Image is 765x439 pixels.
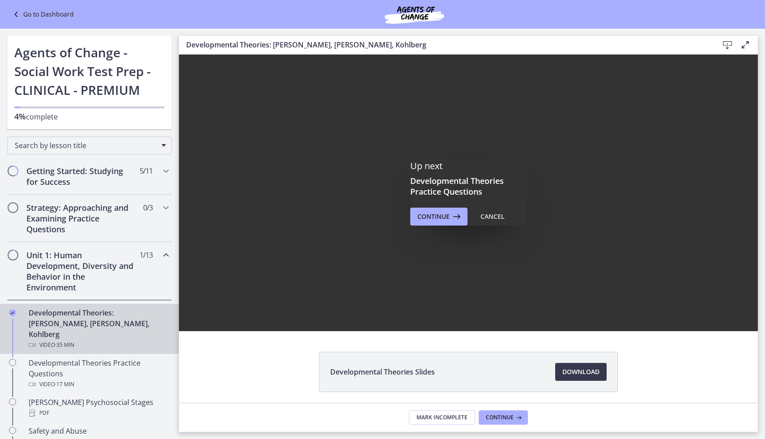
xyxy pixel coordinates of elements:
[417,211,450,222] span: Continue
[14,43,165,99] h1: Agents of Change - Social Work Test Prep - CLINICAL - PREMIUM
[486,414,514,421] span: Continue
[361,4,468,25] img: Agents of Change
[14,111,165,122] p: complete
[29,379,168,390] div: Video
[29,358,168,390] div: Developmental Theories Practice Questions
[410,175,527,197] h3: Developmental Theories Practice Questions
[140,166,153,176] span: 5 / 11
[26,166,136,187] h2: Getting Started: Studying for Success
[140,250,153,260] span: 1 / 13
[26,250,136,293] h2: Unit 1: Human Development, Diversity and Behavior in the Environment
[562,367,599,377] span: Download
[410,208,467,226] button: Continue
[11,9,74,20] a: Go to Dashboard
[416,414,467,421] span: Mark Incomplete
[330,367,435,377] span: Developmental Theories Slides
[9,309,16,316] i: Completed
[473,208,512,226] button: Cancel
[479,410,528,425] button: Continue
[410,160,527,172] p: Up next
[26,202,136,234] h2: Strategy: Approaching and Examining Practice Questions
[14,111,26,122] span: 4%
[409,410,475,425] button: Mark Incomplete
[55,379,74,390] span: · 17 min
[143,202,153,213] span: 0 / 3
[480,211,505,222] div: Cancel
[29,408,168,418] div: PDF
[29,340,168,350] div: Video
[186,39,704,50] h3: Developmental Theories: [PERSON_NAME], [PERSON_NAME], Kohlberg
[29,397,168,418] div: [PERSON_NAME] Psychosocial Stages
[55,340,74,350] span: · 35 min
[15,141,157,150] span: Search by lesson title
[555,363,607,381] a: Download
[29,307,168,350] div: Developmental Theories: [PERSON_NAME], [PERSON_NAME], Kohlberg
[7,136,172,154] div: Search by lesson title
